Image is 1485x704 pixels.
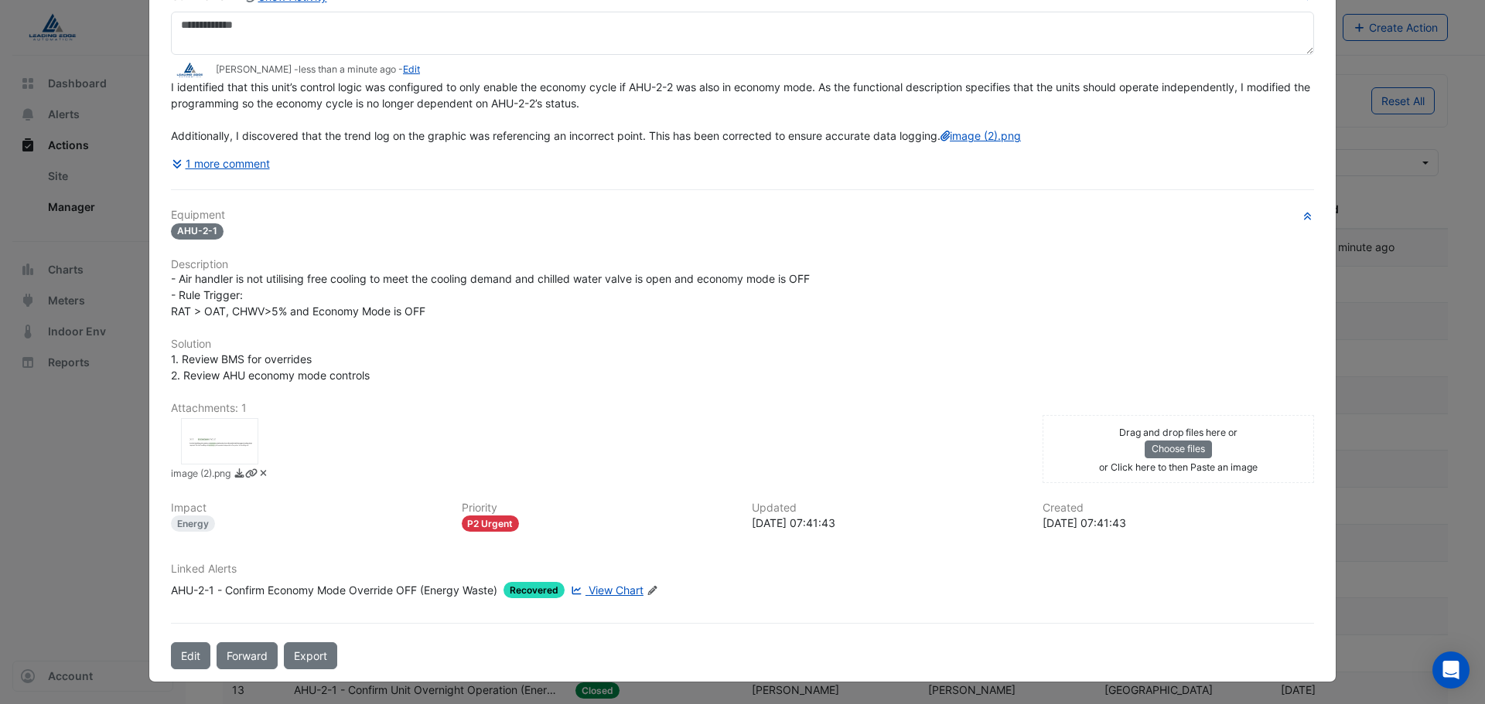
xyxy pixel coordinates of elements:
small: or Click here to then Paste an image [1099,461,1258,473]
h6: Attachments: 1 [171,402,1314,415]
h6: Description [171,258,1314,271]
span: AHU-2-1 [171,223,224,240]
span: 2025-08-14 18:19:20 [299,63,396,75]
img: Leading Edge Automation [171,62,210,79]
a: View Chart [568,582,643,598]
button: Forward [217,642,278,669]
div: Energy [171,515,215,532]
small: Drag and drop files here or [1119,427,1237,438]
a: Delete [258,467,269,483]
div: AHU-2-1 - Confirm Economy Mode Override OFF (Energy Waste) [171,582,497,598]
button: Choose files [1145,440,1212,457]
h6: Updated [752,502,1024,515]
div: image (2).png [181,418,258,464]
h6: Created [1043,502,1315,515]
fa-icon: Edit Linked Alerts [647,585,658,597]
a: image (2).png [940,129,1021,142]
span: Recovered [504,582,565,598]
h6: Linked Alerts [171,563,1314,576]
div: [DATE] 07:41:43 [752,515,1024,531]
small: image (2).png [171,467,230,483]
span: I identified that this unit’s control logic was configured to only enable the economy cycle if AH... [171,80,1313,142]
h6: Solution [171,338,1314,351]
button: 1 more comment [171,150,271,177]
h6: Impact [171,502,443,515]
h6: Priority [462,502,734,515]
a: Copy link to clipboard [245,467,257,483]
small: [PERSON_NAME] - - [216,63,420,77]
span: - Air handler is not utilising free cooling to meet the cooling demand and chilled water valve is... [171,272,810,318]
a: Export [284,642,337,669]
div: Open Intercom Messenger [1432,651,1470,689]
a: Download [234,467,245,483]
a: Edit [403,63,420,75]
span: View Chart [589,583,643,597]
span: 1. Review BMS for overrides 2. Review AHU economy mode controls [171,352,370,382]
h6: Equipment [171,209,1314,222]
div: [DATE] 07:41:43 [1043,515,1315,531]
button: Edit [171,642,210,669]
div: P2 Urgent [462,515,520,532]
